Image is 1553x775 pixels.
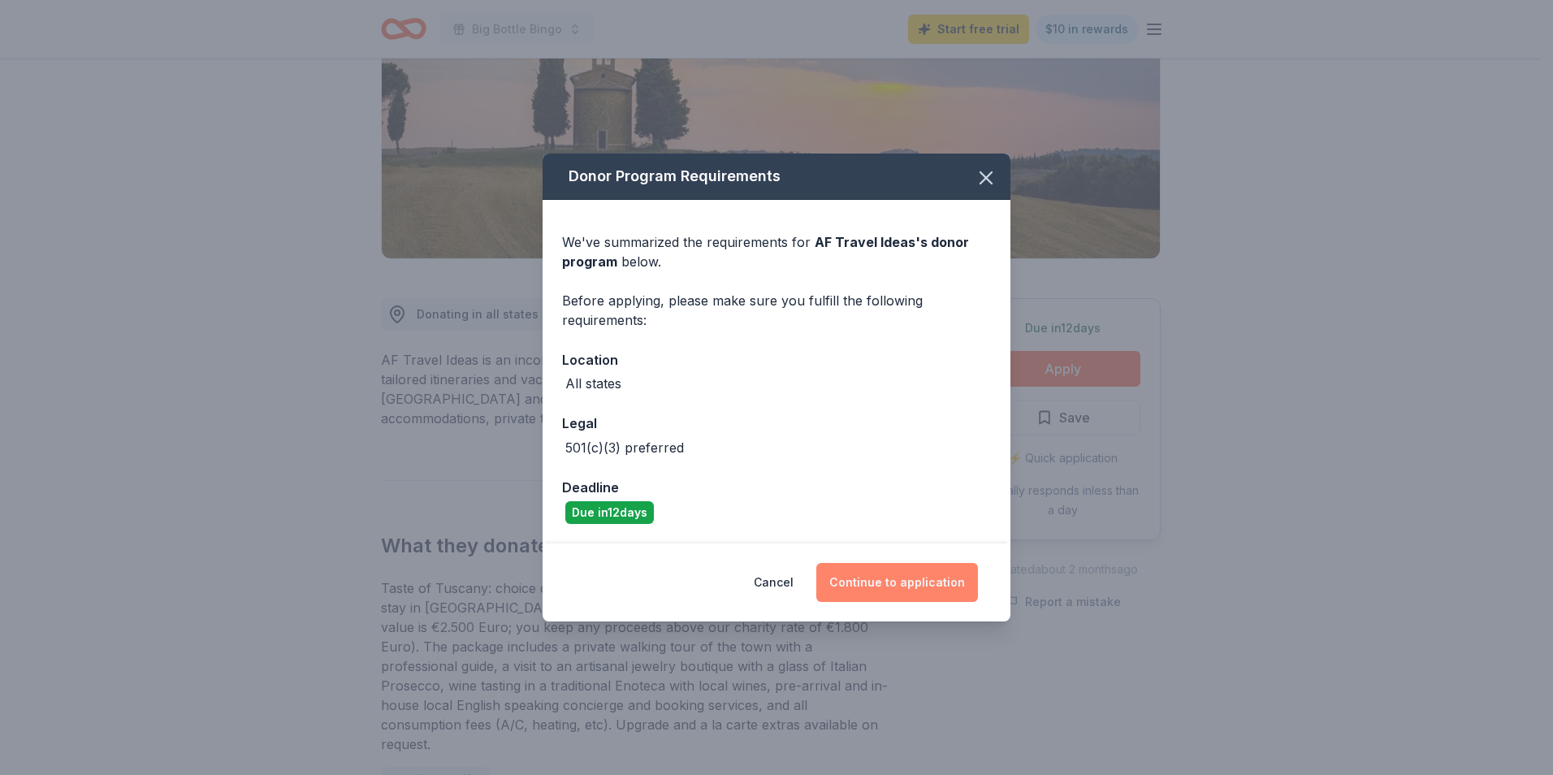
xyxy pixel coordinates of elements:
[565,374,621,393] div: All states
[562,232,991,271] div: We've summarized the requirements for below.
[562,413,991,434] div: Legal
[562,291,991,330] div: Before applying, please make sure you fulfill the following requirements:
[816,563,978,602] button: Continue to application
[565,501,654,524] div: Due in 12 days
[562,477,991,498] div: Deadline
[543,154,1010,200] div: Donor Program Requirements
[562,349,991,370] div: Location
[565,438,684,457] div: 501(c)(3) preferred
[754,563,794,602] button: Cancel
